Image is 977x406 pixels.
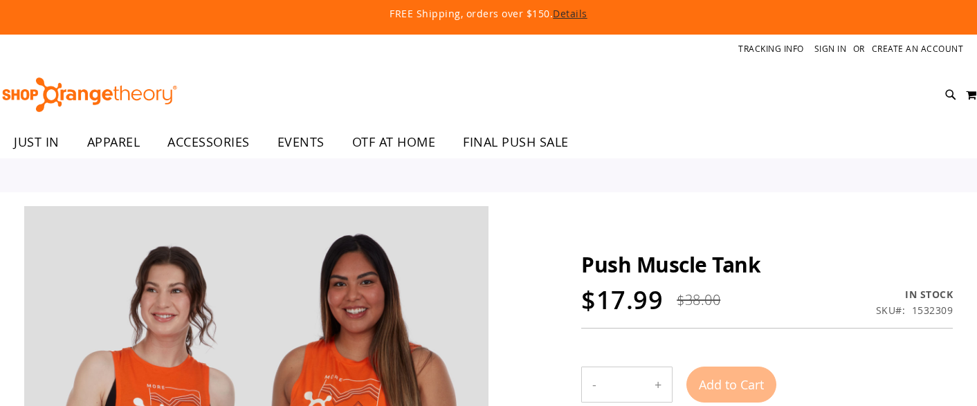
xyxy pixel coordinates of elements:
div: Availability [876,288,953,302]
a: Sign In [814,43,847,55]
div: 1532309 [912,304,953,317]
span: APPAREL [87,127,140,158]
span: Push Muscle Tank [581,250,760,279]
div: In stock [876,288,953,302]
a: APPAREL [73,127,154,158]
a: FINAL PUSH SALE [449,127,583,158]
strong: SKU [876,304,906,317]
span: FINAL PUSH SALE [463,127,569,158]
a: Create an Account [872,43,964,55]
a: Tracking Info [738,43,804,55]
span: OTF AT HOME [352,127,436,158]
a: OTF AT HOME [338,127,450,158]
button: Increase product quantity [644,367,672,402]
p: FREE Shipping, orders over $150. [73,7,904,21]
span: $38.00 [677,290,720,309]
span: $17.99 [581,283,663,317]
input: Product quantity [607,368,644,401]
span: JUST IN [14,127,60,158]
button: Decrease product quantity [582,367,607,402]
a: ACCESSORIES [154,127,264,158]
a: Details [553,7,587,20]
a: EVENTS [264,127,338,158]
span: ACCESSORIES [167,127,250,158]
span: EVENTS [277,127,325,158]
